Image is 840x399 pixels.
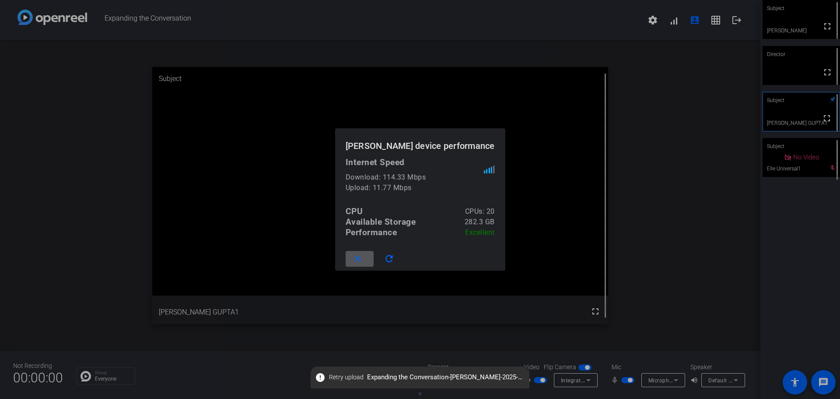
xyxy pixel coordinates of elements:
span: Expanding the Conversation-[PERSON_NAME]-2025-08-11-09-04-57-035-1.webm [311,370,529,385]
h1: [PERSON_NAME] device performance [335,128,505,157]
div: CPUs: 20 [465,206,495,217]
div: Internet Speed [346,157,495,168]
div: 282.3 GB [465,217,495,227]
div: Download: 114.33 Mbps [346,172,484,183]
div: Available Storage [346,217,416,227]
div: Upload: 11.77 Mbps [346,183,484,193]
div: Performance [346,227,397,238]
span: Retry upload [329,373,364,382]
mat-icon: error [315,372,325,383]
div: Excellent [465,227,495,238]
mat-icon: refresh [384,254,395,265]
mat-icon: close [352,254,363,265]
span: ▼ [417,390,423,398]
div: CPU [346,206,363,217]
